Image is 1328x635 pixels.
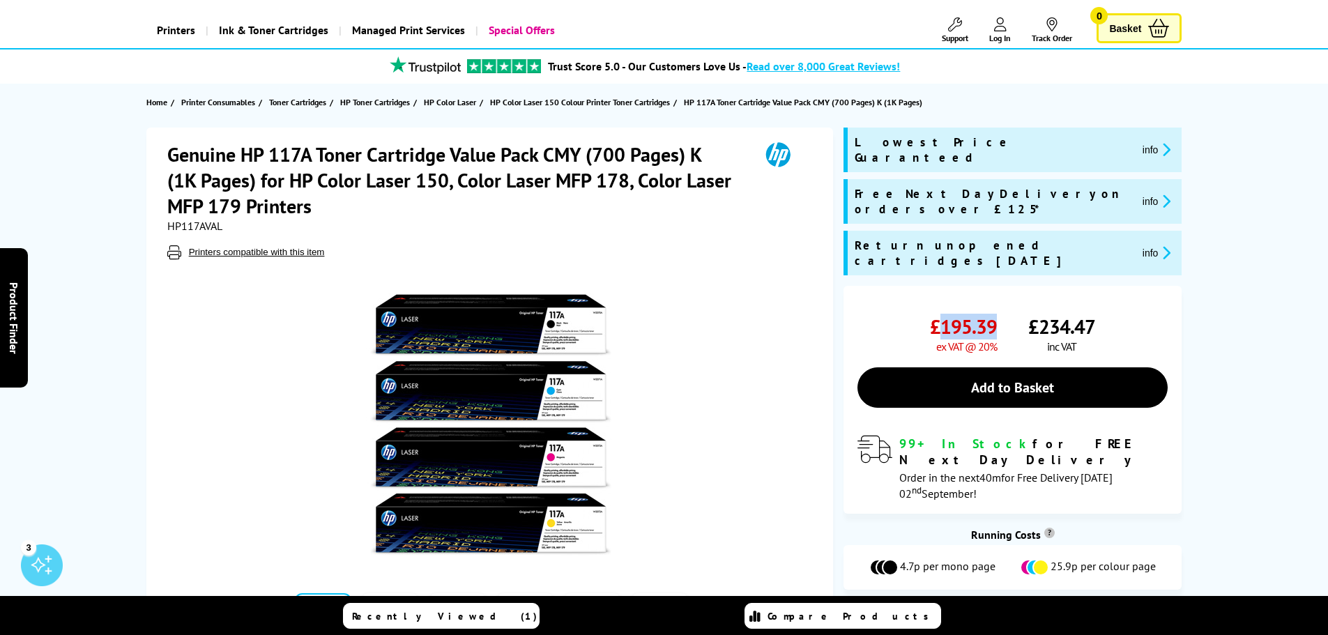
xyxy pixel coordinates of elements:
[269,95,330,109] a: Toner Cartridges
[548,59,900,73] a: Trust Score 5.0 - Our Customers Love Us -Read over 8,000 Great Reviews!
[146,95,167,109] span: Home
[424,95,480,109] a: HP Color Laser
[857,436,1168,500] div: modal_delivery
[167,141,746,219] h1: Genuine HP 117A Toner Cartridge Value Pack CMY (700 Pages) K (1K Pages) for HP Color Laser 150, C...
[768,610,936,622] span: Compare Products
[1138,141,1175,158] button: promo-description
[930,314,997,339] span: £195.39
[146,95,171,109] a: Home
[747,59,900,73] span: Read over 8,000 Great Reviews!
[206,13,339,48] a: Ink & Toner Cartridges
[185,246,329,258] button: Printers compatible with this item
[340,95,410,109] span: HP Toner Cartridges
[352,610,537,622] span: Recently Viewed (1)
[219,13,328,48] span: Ink & Toner Cartridges
[181,95,259,109] a: Printer Consumables
[855,186,1131,217] span: Free Next Day Delivery on orders over £125*
[7,282,21,353] span: Product Finder
[857,367,1168,408] a: Add to Basket
[745,603,941,629] a: Compare Products
[1032,17,1072,43] a: Track Order
[340,95,413,109] a: HP Toner Cartridges
[942,17,968,43] a: Support
[339,13,475,48] a: Managed Print Services
[936,339,997,353] span: ex VAT @ 20%
[21,540,36,555] div: 3
[979,470,1001,484] span: 40m
[1028,314,1095,339] span: £234.47
[475,13,565,48] a: Special Offers
[424,95,476,109] span: HP Color Laser
[490,95,673,109] a: HP Color Laser 150 Colour Printer Toner Cartridges
[989,17,1011,43] a: Log In
[146,13,206,48] a: Printers
[1138,245,1175,261] button: promo-description
[1047,339,1076,353] span: inc VAT
[899,436,1032,452] span: 99+ In Stock
[467,59,541,73] img: trustpilot rating
[1097,13,1182,43] a: Basket 0
[1109,19,1141,38] span: Basket
[855,135,1131,165] span: Lowest Price Guaranteed
[1044,528,1055,538] sup: Cost per page
[684,97,922,107] span: HP 117A Toner Cartridge Value Pack CMY (700 Pages) K (1K Pages)
[490,95,670,109] span: HP Color Laser 150 Colour Printer Toner Cartridges
[355,287,628,560] img: HP 117A Toner Cartridge Value Pack CMY (700 Pages) K (1K Pages)
[912,484,922,496] sup: nd
[900,559,995,576] span: 4.7p per mono page
[1090,7,1108,24] span: 0
[343,603,540,629] a: Recently Viewed (1)
[855,238,1131,268] span: Return unopened cartridges [DATE]
[746,141,810,167] img: HP
[899,470,1113,500] span: Order in the next for Free Delivery [DATE] 02 September!
[899,436,1168,468] div: for FREE Next Day Delivery
[383,56,467,74] img: trustpilot rating
[1051,559,1156,576] span: 25.9p per colour page
[269,95,326,109] span: Toner Cartridges
[844,528,1182,542] div: Running Costs
[989,33,1011,43] span: Log In
[167,219,222,233] span: HP117AVAL
[181,95,255,109] span: Printer Consumables
[942,33,968,43] span: Support
[1138,193,1175,209] button: promo-description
